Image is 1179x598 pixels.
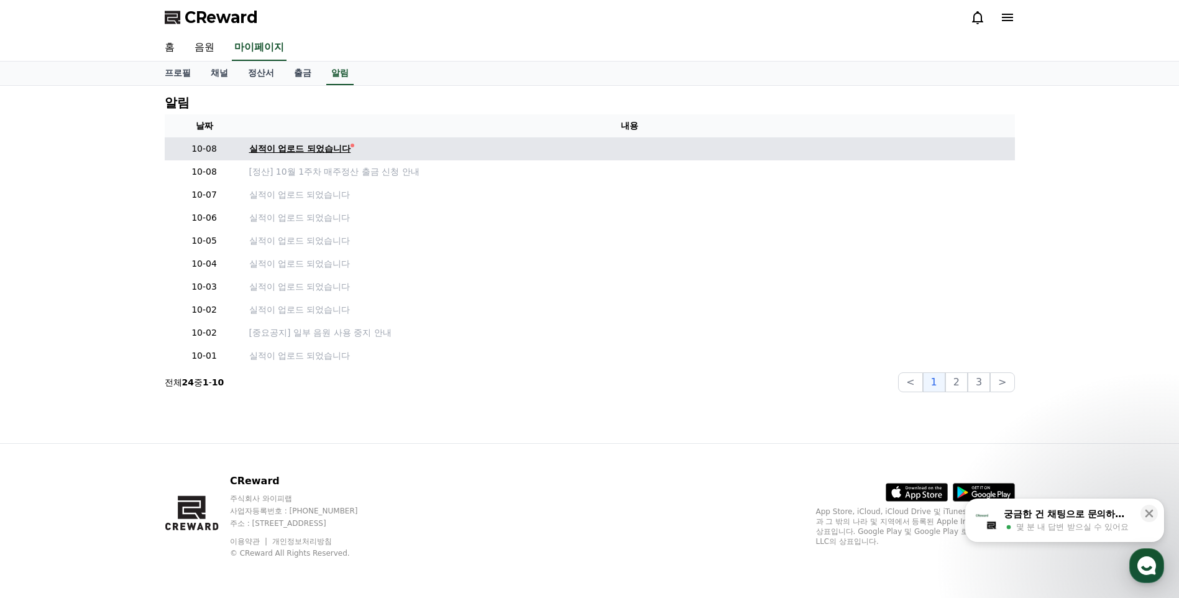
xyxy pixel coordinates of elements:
[249,349,1010,362] a: 실적이 업로드 되었습니다
[160,394,239,425] a: 설정
[170,211,239,224] p: 10-06
[230,494,382,504] p: 주식회사 와이피랩
[203,377,209,387] strong: 1
[272,537,332,546] a: 개인정보처리방침
[170,349,239,362] p: 10-01
[249,165,1010,178] a: [정산] 10월 1주차 매주정산 출금 신청 안내
[898,372,922,392] button: <
[185,7,258,27] span: CReward
[238,62,284,85] a: 정산서
[990,372,1014,392] button: >
[249,326,1010,339] a: [중요공지] 일부 음원 사용 중지 안내
[165,96,190,109] h4: 알림
[39,413,47,423] span: 홈
[170,326,239,339] p: 10-02
[165,7,258,27] a: CReward
[230,518,382,528] p: 주소 : [STREET_ADDRESS]
[249,280,1010,293] a: 실적이 업로드 되었습니다
[968,372,990,392] button: 3
[155,62,201,85] a: 프로필
[170,303,239,316] p: 10-02
[4,394,82,425] a: 홈
[249,188,1010,201] a: 실적이 업로드 되었습니다
[230,474,382,489] p: CReward
[165,114,244,137] th: 날짜
[249,257,1010,270] a: 실적이 업로드 되었습니다
[249,211,1010,224] a: 실적이 업로드 되었습니다
[165,376,224,389] p: 전체 중 -
[185,35,224,61] a: 음원
[249,142,1010,155] a: 실적이 업로드 되었습니다
[284,62,321,85] a: 출금
[155,35,185,61] a: 홈
[244,114,1015,137] th: 내용
[192,413,207,423] span: 설정
[230,506,382,516] p: 사업자등록번호 : [PHONE_NUMBER]
[114,413,129,423] span: 대화
[82,394,160,425] a: 대화
[230,548,382,558] p: © CReward All Rights Reserved.
[212,377,224,387] strong: 10
[170,188,239,201] p: 10-07
[170,234,239,247] p: 10-05
[923,372,945,392] button: 1
[170,280,239,293] p: 10-03
[326,62,354,85] a: 알림
[249,234,1010,247] a: 실적이 업로드 되었습니다
[201,62,238,85] a: 채널
[170,257,239,270] p: 10-04
[945,372,968,392] button: 2
[170,142,239,155] p: 10-08
[816,507,1015,546] p: App Store, iCloud, iCloud Drive 및 iTunes Store는 미국과 그 밖의 나라 및 지역에서 등록된 Apple Inc.의 서비스 상표입니다. Goo...
[182,377,194,387] strong: 24
[249,303,1010,316] a: 실적이 업로드 되었습니다
[232,35,287,61] a: 마이페이지
[249,142,351,155] div: 실적이 업로드 되었습니다
[230,537,269,546] a: 이용약관
[170,165,239,178] p: 10-08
